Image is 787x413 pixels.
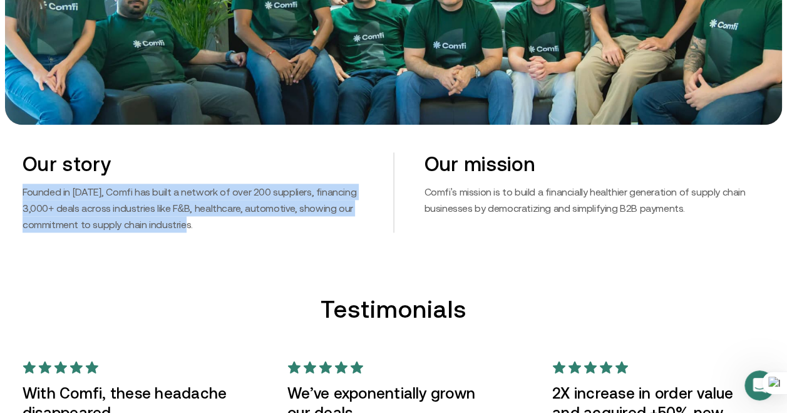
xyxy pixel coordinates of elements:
h2: Our mission [424,152,765,176]
p: Founded in [DATE], Comfi has built a network of over 200 suppliers, financing 3,000+ deals across... [23,184,363,233]
p: Comfi's mission is to build a financially healthier generation of supply chain businesses by demo... [424,184,765,216]
iframe: Intercom live chat [744,370,774,400]
h2: Testimonials [321,295,466,323]
h2: Our story [23,152,363,176]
